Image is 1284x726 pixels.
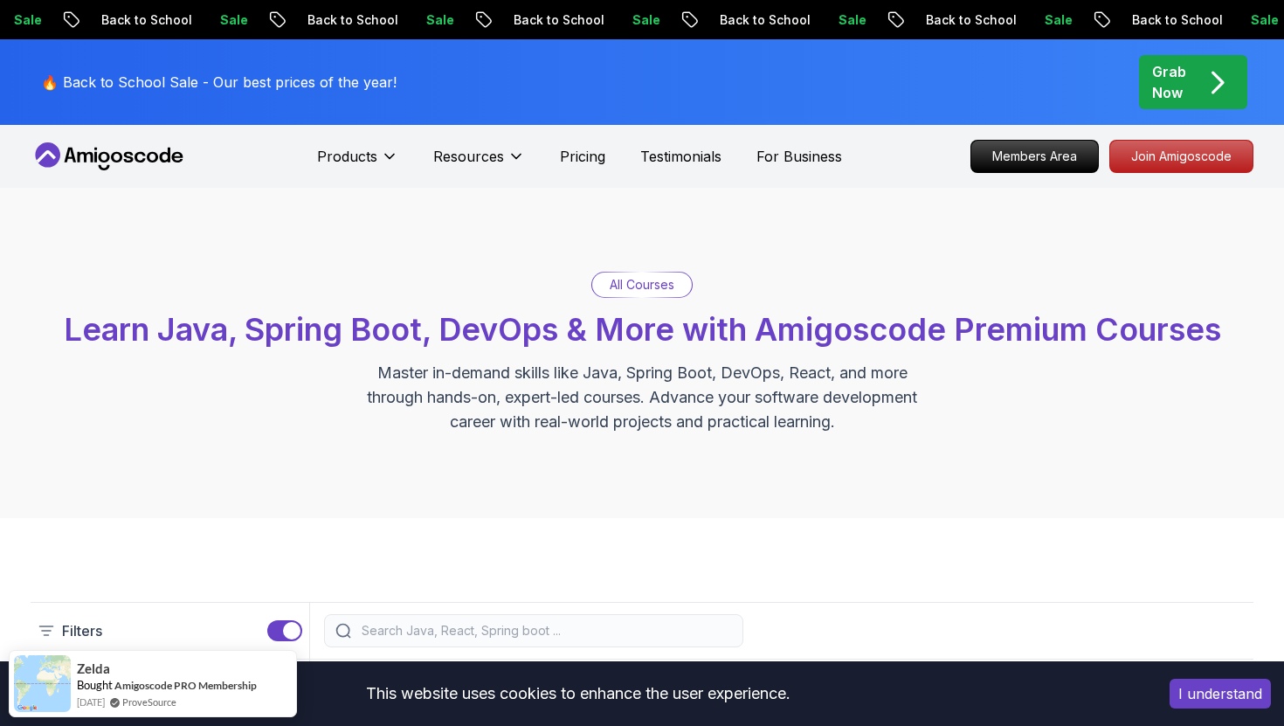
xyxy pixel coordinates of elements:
[317,146,377,167] p: Products
[640,146,721,167] a: Testimonials
[141,11,197,29] p: Sale
[560,146,605,167] a: Pricing
[62,620,102,641] p: Filters
[759,11,815,29] p: Sale
[349,361,935,434] p: Master in-demand skills like Java, Spring Boot, DevOps, React, and more through hands-on, expert-...
[553,11,609,29] p: Sale
[971,141,1098,172] p: Members Area
[358,622,732,640] input: Search Java, React, Spring boot ...
[610,276,674,294] p: All Courses
[1109,140,1253,173] a: Join Amigoscode
[1170,679,1271,709] button: Accept cookies
[1171,11,1227,29] p: Sale
[970,140,1099,173] a: Members Area
[77,661,110,676] span: Zelda
[317,146,398,181] button: Products
[64,310,1221,349] span: Learn Java, Spring Boot, DevOps & More with Amigoscode Premium Courses
[1053,11,1171,29] p: Back to School
[14,655,71,712] img: provesource social proof notification image
[228,11,347,29] p: Back to School
[434,11,553,29] p: Back to School
[41,72,397,93] p: 🔥 Back to School Sale - Our best prices of the year!
[640,11,759,29] p: Back to School
[846,11,965,29] p: Back to School
[77,678,113,692] span: Bought
[114,678,257,693] a: Amigoscode PRO Membership
[1152,61,1186,103] p: Grab Now
[122,695,176,709] a: ProveSource
[22,11,141,29] p: Back to School
[77,695,105,709] span: [DATE]
[433,146,504,167] p: Resources
[13,674,1143,713] div: This website uses cookies to enhance the user experience.
[965,11,1021,29] p: Sale
[433,146,525,181] button: Resources
[1110,141,1253,172] p: Join Amigoscode
[756,146,842,167] a: For Business
[347,11,403,29] p: Sale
